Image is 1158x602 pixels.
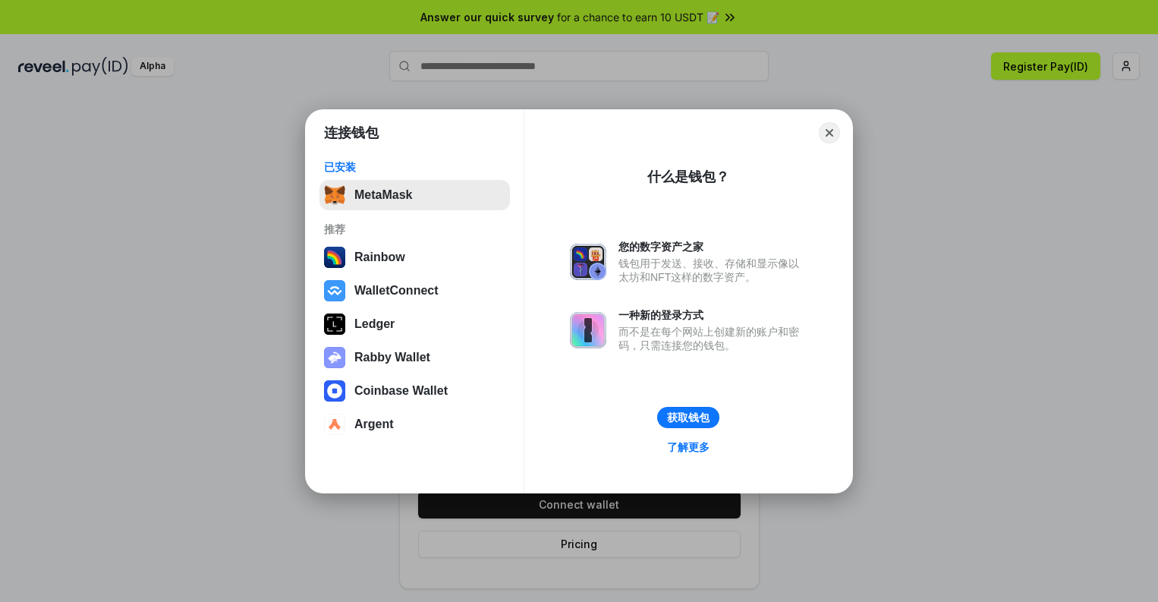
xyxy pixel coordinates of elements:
button: MetaMask [319,180,510,210]
div: 什么是钱包？ [647,168,729,186]
button: 获取钱包 [657,407,719,428]
div: 一种新的登录方式 [618,308,807,322]
div: Argent [354,418,394,431]
button: Close [819,122,840,143]
button: Coinbase Wallet [319,376,510,406]
img: svg+xml,%3Csvg%20xmlns%3D%22http%3A%2F%2Fwww.w3.org%2F2000%2Fsvg%22%20width%3D%2228%22%20height%3... [324,314,345,335]
h1: 连接钱包 [324,124,379,142]
img: svg+xml,%3Csvg%20width%3D%2228%22%20height%3D%2228%22%20viewBox%3D%220%200%2028%2028%22%20fill%3D... [324,280,345,301]
button: Rabby Wallet [319,342,510,373]
div: 获取钱包 [667,411,710,424]
div: Rainbow [354,251,405,264]
div: MetaMask [354,188,412,202]
div: 而不是在每个网站上创建新的账户和密码，只需连接您的钱包。 [618,325,807,352]
img: svg+xml,%3Csvg%20xmlns%3D%22http%3A%2F%2Fwww.w3.org%2F2000%2Fsvg%22%20fill%3D%22none%22%20viewBox... [570,244,606,280]
img: svg+xml,%3Csvg%20width%3D%2228%22%20height%3D%2228%22%20viewBox%3D%220%200%2028%2028%22%20fill%3D... [324,380,345,402]
div: 了解更多 [667,440,710,454]
div: Coinbase Wallet [354,384,448,398]
img: svg+xml,%3Csvg%20xmlns%3D%22http%3A%2F%2Fwww.w3.org%2F2000%2Fsvg%22%20fill%3D%22none%22%20viewBox... [570,312,606,348]
div: 您的数字资产之家 [618,240,807,254]
div: 推荐 [324,222,505,236]
div: Ledger [354,317,395,331]
button: WalletConnect [319,276,510,306]
button: Ledger [319,309,510,339]
div: 钱包用于发送、接收、存储和显示像以太坊和NFT这样的数字资产。 [618,257,807,284]
img: svg+xml,%3Csvg%20width%3D%22120%22%20height%3D%22120%22%20viewBox%3D%220%200%20120%20120%22%20fil... [324,247,345,268]
img: svg+xml,%3Csvg%20fill%3D%22none%22%20height%3D%2233%22%20viewBox%3D%220%200%2035%2033%22%20width%... [324,184,345,206]
div: WalletConnect [354,284,439,298]
div: 已安装 [324,160,505,174]
button: Argent [319,409,510,440]
div: Rabby Wallet [354,351,430,364]
a: 了解更多 [658,437,719,457]
img: svg+xml,%3Csvg%20width%3D%2228%22%20height%3D%2228%22%20viewBox%3D%220%200%2028%2028%22%20fill%3D... [324,414,345,435]
button: Rainbow [319,242,510,273]
img: svg+xml,%3Csvg%20xmlns%3D%22http%3A%2F%2Fwww.w3.org%2F2000%2Fsvg%22%20fill%3D%22none%22%20viewBox... [324,347,345,368]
